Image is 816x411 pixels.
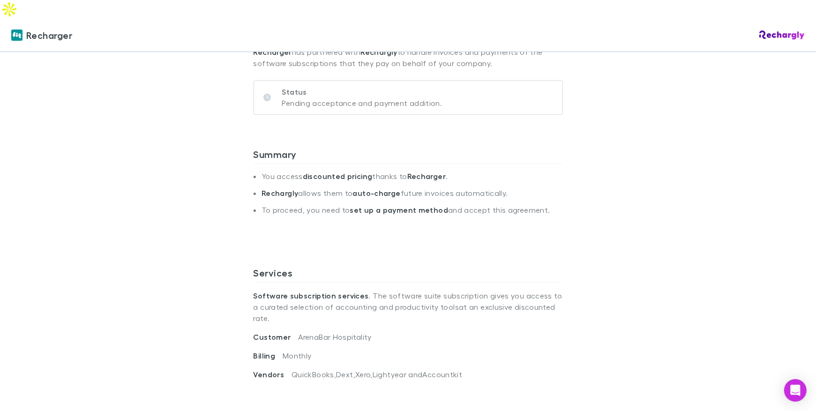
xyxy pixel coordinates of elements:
[262,188,562,205] li: allows them to future invoices automatically.
[282,86,442,97] p: Status
[254,267,563,282] h3: Services
[254,291,369,300] strong: Software subscription services
[26,28,72,42] span: Recharger
[407,172,446,181] strong: Recharger
[303,172,373,181] strong: discounted pricing
[262,172,562,188] li: You access thanks to .
[759,30,805,40] img: Rechargly Logo
[254,370,292,379] span: Vendors
[282,97,442,109] p: Pending acceptance and payment addition.
[11,30,22,41] img: Recharger's Logo
[254,351,283,360] span: Billing
[298,332,371,341] span: ArenaBar Hospitality
[283,351,312,360] span: Monthly
[360,47,397,57] strong: Rechargly
[262,205,562,222] li: To proceed, you need to and accept this agreement.
[350,205,448,215] strong: set up a payment method
[784,379,807,402] div: Open Intercom Messenger
[254,283,563,331] p: . The software suite subscription gives you access to a curated selection of accounting and produ...
[254,149,563,164] h3: Summary
[254,47,292,57] strong: Recharger
[254,332,299,342] span: Customer
[262,188,298,198] strong: Rechargly
[292,370,462,379] span: QuickBooks, Dext, Xero, Lightyear and Accountkit
[353,188,401,198] strong: auto-charge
